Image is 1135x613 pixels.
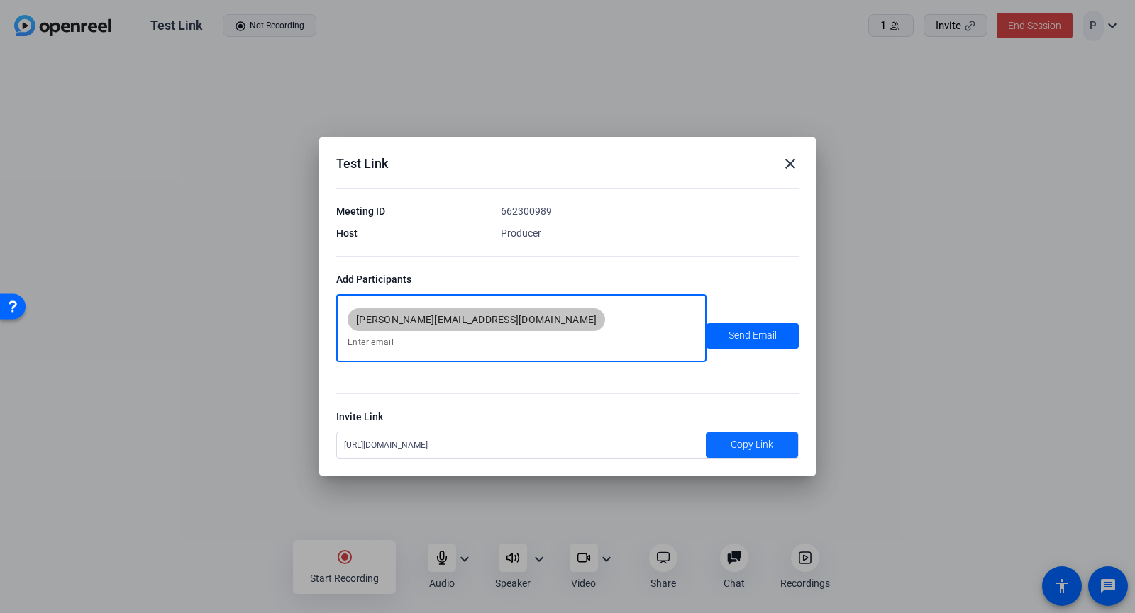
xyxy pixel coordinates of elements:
[501,204,799,218] div: 662300989
[707,323,799,349] button: Send Email
[336,204,485,218] div: Meeting ID
[706,432,798,458] button: Copy Link
[782,155,799,172] mat-icon: close
[731,437,773,452] span: Copy Link
[336,226,485,240] div: Host
[336,272,799,286] div: Add Participants
[356,313,597,327] span: [PERSON_NAME][EMAIL_ADDRESS][DOMAIN_NAME]
[337,432,706,458] div: [URL][DOMAIN_NAME]
[501,226,799,240] div: Producer
[348,334,695,351] input: Enter email
[336,155,388,172] div: Test Link
[336,410,799,424] div: Invite Link
[729,328,777,343] span: Send Email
